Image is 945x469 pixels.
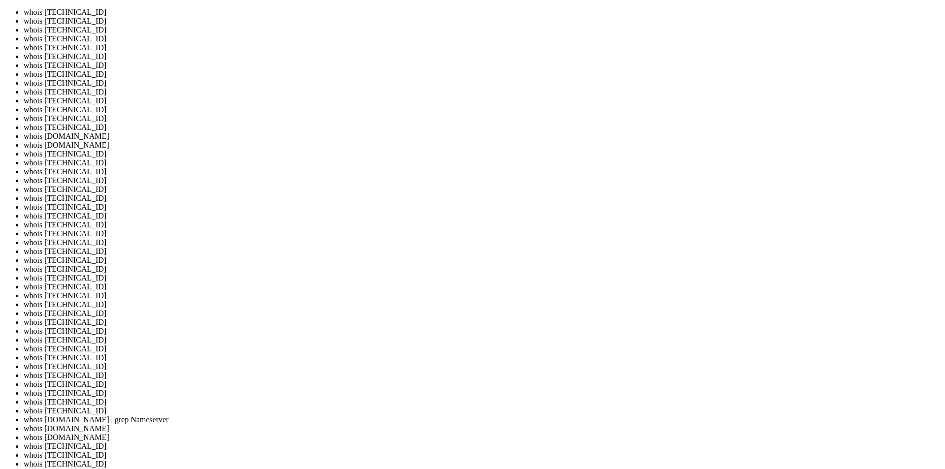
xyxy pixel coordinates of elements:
[24,26,941,34] li: whois [TECHNICAL_ID]
[24,61,941,70] li: whois [TECHNICAL_ID]
[24,79,941,88] li: whois [TECHNICAL_ID]
[4,121,102,129] span: date: [DATE] 08:00:44 GMT
[4,297,817,305] x-row: ded by Identity Digital or the Registry Operator for informational purposes only, and accuracy is...
[24,344,941,353] li: whois [TECHNICAL_ID]
[4,138,39,146] span: location:
[24,238,941,247] li: whois [TECHNICAL_ID]
[4,347,817,355] x-row: ithin a specified time, the service will begin to reject further queries for a period of time to ...
[24,194,941,203] li: whois [TECHNICAL_ID]
[24,460,941,469] li: whois [TECHNICAL_ID]
[24,398,941,406] li: whois [TECHNICAL_ID]
[4,63,817,71] x-row: % This query was served by the RIPE Database Query Service version 1.119 ([GEOGRAPHIC_DATA])
[24,114,941,123] li: whois [TECHNICAL_ID]
[24,327,941,336] li: whois [TECHNICAL_ID]
[24,371,941,380] li: whois [TECHNICAL_ID]
[24,424,941,433] li: whois [DOMAIN_NAME]
[24,362,941,371] li: whois [TECHNICAL_ID]
[24,52,941,61] li: whois [TECHNICAL_ID]
[95,414,99,422] div: (22, 49)
[4,355,817,364] x-row: ated by detecting and limiting bulk query access from single sources. Where applicable, the prese...
[24,185,941,194] li: whois [TECHNICAL_ID]
[4,313,817,322] x-row: unsolicited, commercial advertising or solicitations to entities other than the data recipient's ...
[4,364,817,372] x-row: icable data privacy laws or requirements. Should you wish to contact the registrant, please refer...
[24,309,941,318] li: whois [TECHNICAL_ID]
[24,167,941,176] li: whois [TECHNICAL_ID]
[24,442,941,451] li: whois [TECHNICAL_ID]
[4,46,817,54] x-row: source: RIPE
[24,203,941,212] li: whois [TECHNICAL_ID]
[4,4,817,12] x-row: descr: RCS-RDS
[24,247,941,256] li: whois [TECHNICAL_ID]
[24,300,941,309] li: whois [TECHNICAL_ID]
[24,291,941,300] li: whois [TECHNICAL_ID]
[24,433,941,442] li: whois [DOMAIN_NAME]
[4,322,817,330] x-row: es or data to the systems of Registry Operator, a Registrar, or Identity Digital except as reason...
[24,274,941,282] li: whois [TECHNICAL_ID]
[24,282,941,291] li: whois [TECHNICAL_ID]
[4,196,817,205] x-row: cat: /sys/block/sda/queue/rotational: No such file or directory
[4,397,817,406] x-row: t can be queried for additional information on how to contact the Registrant, Admin, or Tech cont...
[4,263,817,272] x-row: TLD is not supported.
[24,34,941,43] li: whois [TECHNICAL_ID]
[24,415,941,424] li: whois [DOMAIN_NAME] | grep Nameserver
[4,288,817,297] x-row: Terms of Use: Access to WHOIS information is provided to assist persons in determining the conten...
[24,229,941,238] li: whois [TECHNICAL_ID]
[4,155,126,162] span: x-content-type-options: nosniff
[4,12,817,21] x-row: origin: AS8708
[24,212,941,220] li: whois [TECHNICAL_ID]
[24,389,941,398] li: whois [TECHNICAL_ID]
[4,272,817,280] x-row: >>> Last update of WHOIS database: [DATE]T09:50:19Z <<<
[24,8,941,17] li: whois [TECHNICAL_ID]
[24,318,941,327] li: whois [TECHNICAL_ID]
[4,188,817,196] x-row: root@vps130383:~# cat /sys/block/sda/queue/rotational
[39,138,110,146] span: https://argintify.ro/
[4,146,126,154] span: x-xss-protection: 1; mode=block
[24,336,941,344] li: whois [TECHNICAL_ID]
[4,205,817,213] x-row: root@vps130383:~# ^C
[4,247,817,255] x-row: root@vps130383:~# ^C
[24,176,941,185] li: whois [TECHNICAL_ID]
[4,113,122,121] span: Keep-Alive: timeout=5, max=100
[24,406,941,415] li: whois [TECHNICAL_ID]
[24,380,941,389] li: whois [TECHNICAL_ID]
[24,220,941,229] li: whois [TECHNICAL_ID]
[24,451,941,460] li: whois [TECHNICAL_ID]
[24,158,941,167] li: whois [TECHNICAL_ID]
[24,256,941,265] li: whois [TECHNICAL_ID]
[4,129,71,137] span: server: LiteSpeed
[24,17,941,26] li: whois [TECHNICAL_ID]
[4,255,817,263] x-row: root@vps130383:~# whois [DOMAIN_NAME]
[4,414,817,422] x-row: root@vps130383:~# whoi
[4,305,817,313] x-row: this data only for lawful purposes and that, under no circumstances will you use this data to (a)...
[4,372,817,380] x-row: may be provided, upon request, where it can be re
[4,238,817,247] x-row: vda 1
[4,221,817,230] x-row: NAME ROTA MODEL
[24,88,941,96] li: whois [TECHNICAL_ID]
[4,88,817,96] x-row: root@vps130383:~# curl -I [DOMAIN_NAME]
[4,380,817,389] x-row: asonably confirmed that the requester holds a specific legitimate interest and a proper legal bas...
[4,339,817,347] x-row: Whois service may be scheduled for downtime during production or OT&E maintenance periods. Querie...
[4,29,817,37] x-row: created: [DATE]T09:03:32Z
[24,123,941,132] li: whois [TECHNICAL_ID]
[24,141,941,150] li: whois [DOMAIN_NAME]
[24,43,941,52] li: whois [TECHNICAL_ID]
[24,353,941,362] li: whois [TECHNICAL_ID]
[4,230,817,238] x-row: sr0 1 QEMU DVD-ROM
[4,213,817,221] x-row: root@vps130383:~# lsblk -d -o name,rota,model
[4,21,817,29] x-row: mnt-by: RDS-MNT
[24,105,941,114] li: whois [TECHNICAL_ID]
[24,265,941,274] li: whois [TECHNICAL_ID]
[4,406,817,414] x-row: odify these terms at any time. By submitting this query, you agree to abide by this policy.
[24,132,941,141] li: whois [DOMAIN_NAME]
[4,37,817,46] x-row: last-modified: [DATE]T09:03:32Z
[24,150,941,158] li: whois [TECHNICAL_ID]
[4,330,817,339] x-row: vice, please consider the following: The Whois service is not a replacement for standard EPP comm...
[4,389,817,397] x-row: [PERSON_NAME] by submitting a request via the form found at [URL][DOMAIN_NAME]. The Registrar of ...
[24,96,941,105] li: whois [TECHNICAL_ID]
[24,70,941,79] li: whois [TECHNICAL_ID]
[4,104,91,112] span: Connection: Keep-Alive
[4,171,817,180] x-row: root@vps130383:~#
[4,96,817,104] x-row: HTTP/1.1 301 Moved Permanently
